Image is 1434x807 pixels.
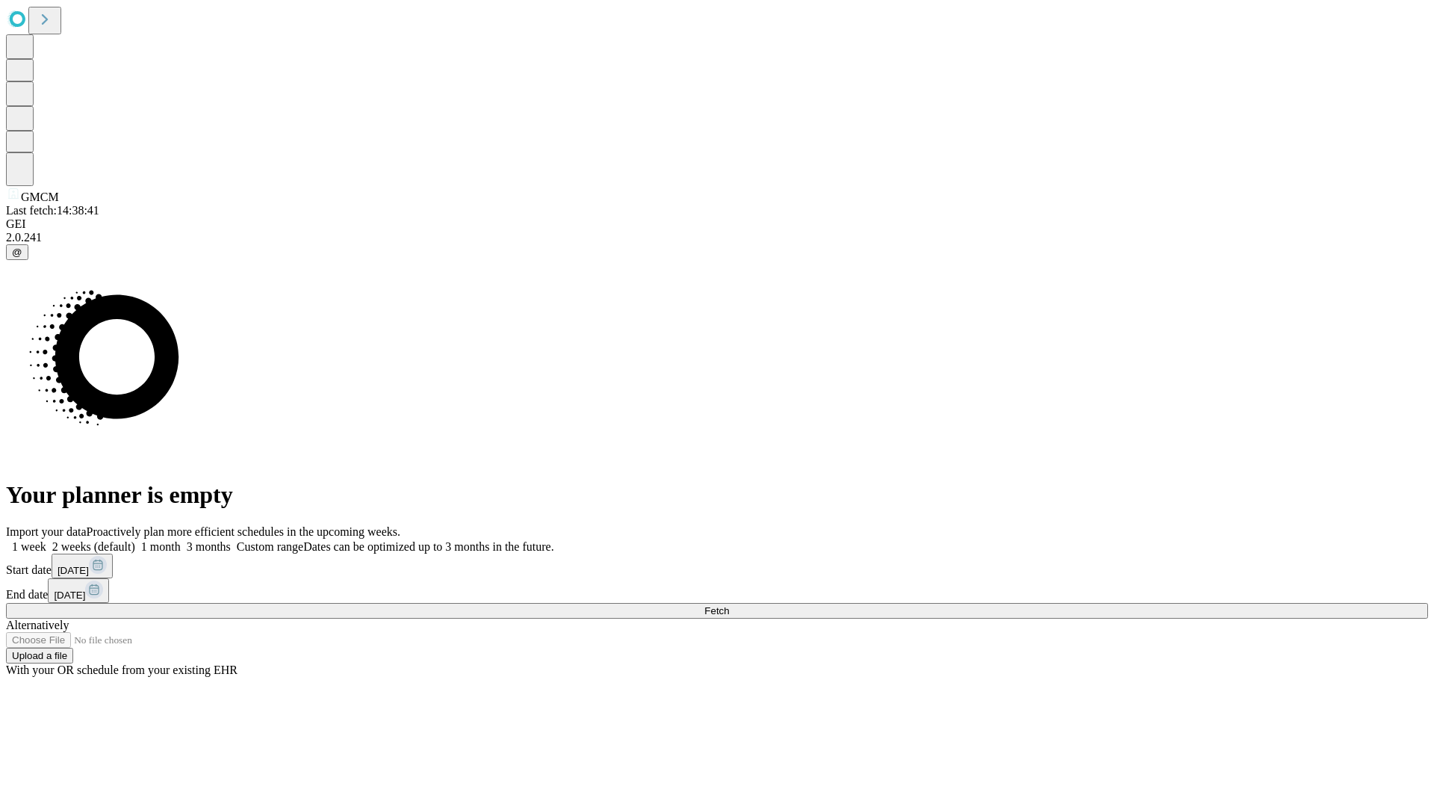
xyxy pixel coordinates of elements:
[54,590,85,601] span: [DATE]
[6,603,1428,619] button: Fetch
[6,525,87,538] span: Import your data
[6,578,1428,603] div: End date
[6,231,1428,244] div: 2.0.241
[6,204,99,217] span: Last fetch: 14:38:41
[12,540,46,553] span: 1 week
[704,605,729,616] span: Fetch
[6,648,73,664] button: Upload a file
[141,540,181,553] span: 1 month
[237,540,303,553] span: Custom range
[6,481,1428,509] h1: Your planner is empty
[6,244,28,260] button: @
[52,554,113,578] button: [DATE]
[303,540,553,553] span: Dates can be optimized up to 3 months in the future.
[52,540,135,553] span: 2 weeks (default)
[6,217,1428,231] div: GEI
[12,247,22,258] span: @
[87,525,400,538] span: Proactively plan more efficient schedules in the upcoming weeks.
[6,554,1428,578] div: Start date
[48,578,109,603] button: [DATE]
[6,664,238,676] span: With your OR schedule from your existing EHR
[6,619,69,631] span: Alternatively
[21,191,59,203] span: GMCM
[187,540,231,553] span: 3 months
[58,565,89,576] span: [DATE]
